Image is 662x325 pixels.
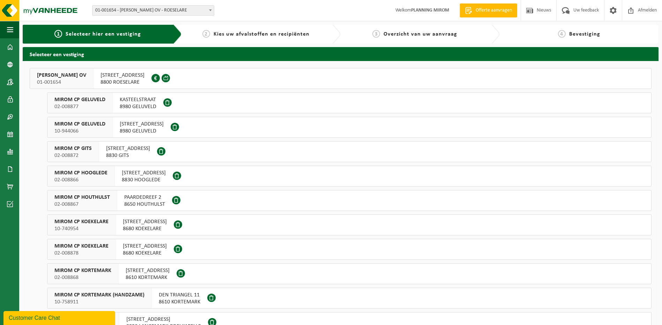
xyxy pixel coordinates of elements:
button: [PERSON_NAME] OV 01-001654 [STREET_ADDRESS]8800 ROESELARE [30,68,652,89]
button: MIROM CP KORTEMARK (HANDZAME) 10-758911 DEN TRIANGEL 118610 KORTEMARK [47,288,652,309]
span: [STREET_ADDRESS] [101,72,144,79]
span: 8980 GELUVELD [120,103,156,110]
span: 8680 KOEKELARE [123,225,167,232]
span: 2 [202,30,210,38]
span: MIROM CP GELUVELD [54,96,105,103]
span: 4 [558,30,566,38]
span: 8650 HOUTHULST [124,201,165,208]
span: MIROM CP HOUTHULST [54,194,110,201]
span: MIROM CP KORTEMARK (HANDZAME) [54,292,144,298]
button: MIROM CP KOEKELARE 02-008878 [STREET_ADDRESS]8680 KOEKELARE [47,239,652,260]
span: 1 [54,30,62,38]
span: 8830 GITS [106,152,150,159]
span: 01-001654 - MIROM ROESELARE OV - ROESELARE [92,6,214,15]
span: MIROM CP GITS [54,145,92,152]
span: 10-944066 [54,128,105,135]
span: [PERSON_NAME] OV [37,72,86,79]
span: MIROM CP GELUVELD [54,121,105,128]
span: 8800 ROESELARE [101,79,144,86]
span: 10-740954 [54,225,109,232]
button: MIROM CP HOOGLEDE 02-008866 [STREET_ADDRESS]8830 HOOGLEDE [47,166,652,187]
span: Offerte aanvragen [474,7,514,14]
span: MIROM CP KORTEMARK [54,267,111,274]
span: Bevestiging [569,31,600,37]
span: KASTEELSTRAAT [120,96,156,103]
span: Selecteer hier een vestiging [66,31,141,37]
span: 02-008872 [54,152,92,159]
span: 8610 KORTEMARK [126,274,170,281]
span: Overzicht van uw aanvraag [384,31,457,37]
span: 8980 GELUVELD [120,128,164,135]
span: [STREET_ADDRESS] [123,218,167,225]
span: [STREET_ADDRESS] [123,243,167,250]
span: 8680 KOEKELARE [123,250,167,257]
span: 02-008868 [54,274,111,281]
span: MIROM CP KOEKELARE [54,218,109,225]
span: 8610 KORTEMARK [159,298,200,305]
button: MIROM CP KORTEMARK 02-008868 [STREET_ADDRESS]8610 KORTEMARK [47,263,652,284]
span: 02-008867 [54,201,110,208]
button: MIROM CP GELUVELD 02-008877 KASTEELSTRAAT8980 GELUVELD [47,92,652,113]
h2: Selecteer een vestiging [23,47,659,61]
button: MIROM CP HOUTHULST 02-008867 PAARDEDREEF 28650 HOUTHULST [47,190,652,211]
span: [STREET_ADDRESS] [122,169,166,176]
span: [STREET_ADDRESS] [126,267,170,274]
span: 10-758911 [54,298,144,305]
span: 01-001654 - MIROM ROESELARE OV - ROESELARE [92,5,214,16]
span: MIROM CP KOEKELARE [54,243,109,250]
span: [STREET_ADDRESS] [106,145,150,152]
button: MIROM CP KOEKELARE 10-740954 [STREET_ADDRESS]8680 KOEKELARE [47,214,652,235]
span: 3 [372,30,380,38]
span: [STREET_ADDRESS] [126,316,201,323]
span: DEN TRIANGEL 11 [159,292,200,298]
span: 02-008877 [54,103,105,110]
span: [STREET_ADDRESS] [120,121,164,128]
button: MIROM CP GITS 02-008872 [STREET_ADDRESS]8830 GITS [47,141,652,162]
span: 02-008878 [54,250,109,257]
iframe: chat widget [3,310,117,325]
button: MIROM CP GELUVELD 10-944066 [STREET_ADDRESS]8980 GELUVELD [47,117,652,138]
span: MIROM CP HOOGLEDE [54,169,107,176]
span: PAARDEDREEF 2 [124,194,165,201]
span: 01-001654 [37,79,86,86]
span: 8830 HOOGLEDE [122,176,166,183]
span: 02-008866 [54,176,107,183]
a: Offerte aanvragen [460,3,517,17]
span: Kies uw afvalstoffen en recipiënten [214,31,310,37]
strong: PLANNING MIROM [411,8,449,13]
